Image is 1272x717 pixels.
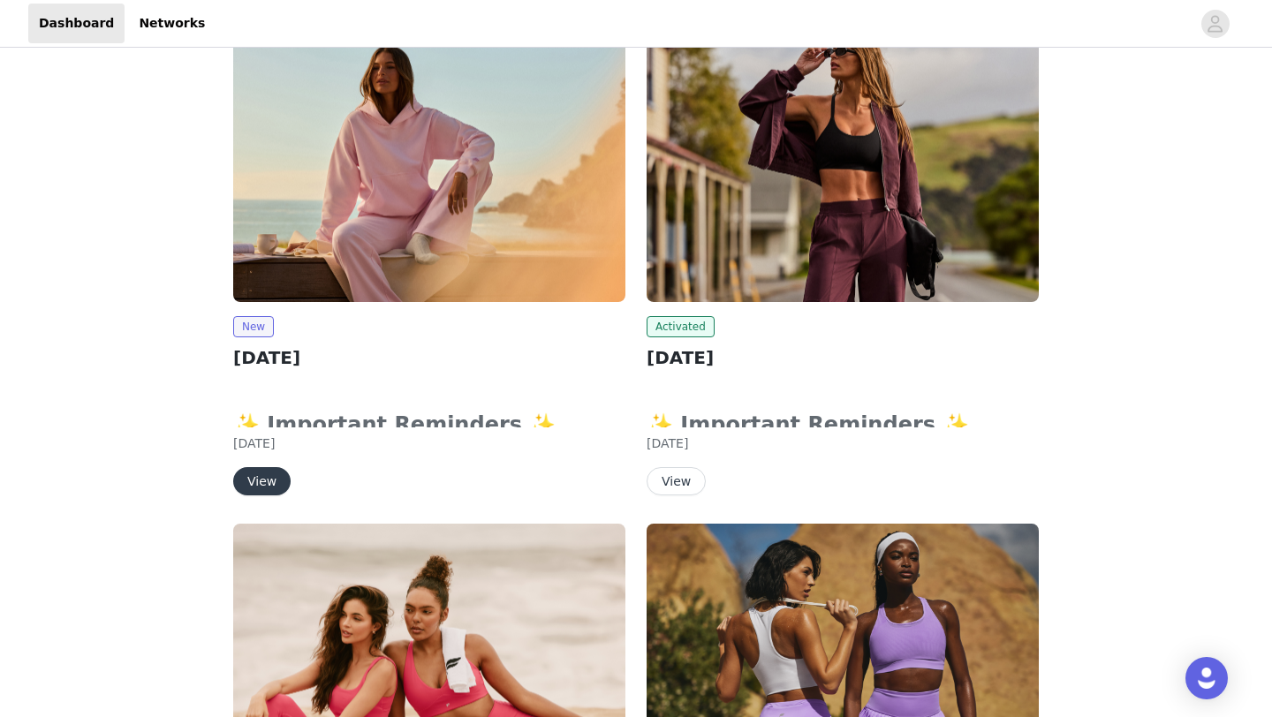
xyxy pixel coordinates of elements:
[128,4,216,43] a: Networks
[1207,10,1223,38] div: avatar
[233,412,567,437] strong: ✨ Important Reminders ✨
[647,436,688,450] span: [DATE]
[647,316,715,337] span: Activated
[233,316,274,337] span: New
[647,467,706,495] button: View
[28,4,125,43] a: Dashboard
[1185,657,1228,699] div: Open Intercom Messenger
[647,412,980,437] strong: ✨ Important Reminders ✨
[233,344,625,371] h2: [DATE]
[233,467,291,495] button: View
[233,475,291,488] a: View
[647,344,1039,371] h2: [DATE]
[233,8,625,302] img: Fabletics
[233,436,275,450] span: [DATE]
[647,475,706,488] a: View
[647,8,1039,302] img: Fabletics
